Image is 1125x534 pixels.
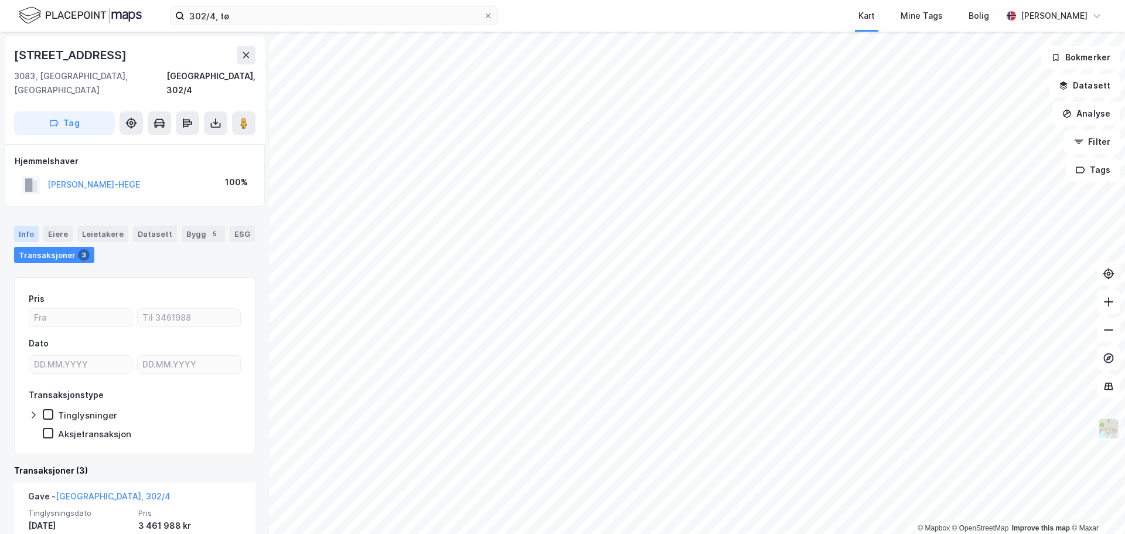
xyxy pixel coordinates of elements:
[29,336,49,351] div: Dato
[166,69,255,97] div: [GEOGRAPHIC_DATA], 302/4
[1066,478,1125,534] div: Kontrollprogram for chat
[182,226,225,242] div: Bygg
[56,491,171,501] a: [GEOGRAPHIC_DATA], 302/4
[1012,524,1070,532] a: Improve this map
[15,154,255,168] div: Hjemmelshaver
[19,5,142,26] img: logo.f888ab2527a4732fd821a326f86c7f29.svg
[78,249,90,261] div: 3
[138,519,241,533] div: 3 461 988 kr
[14,69,166,97] div: 3083, [GEOGRAPHIC_DATA], [GEOGRAPHIC_DATA]
[1066,158,1120,182] button: Tags
[28,508,131,518] span: Tinglysningsdato
[29,388,104,402] div: Transaksjonstype
[1066,478,1125,534] iframe: Chat Widget
[138,508,241,518] span: Pris
[14,111,115,135] button: Tag
[14,226,39,242] div: Info
[969,9,989,23] div: Bolig
[14,464,255,478] div: Transaksjoner (3)
[29,356,132,373] input: DD.MM.YYYY
[58,428,131,440] div: Aksjetransaksjon
[1021,9,1087,23] div: [PERSON_NAME]
[225,175,248,189] div: 100%
[1064,130,1120,154] button: Filter
[43,226,73,242] div: Eiere
[14,247,94,263] div: Transaksjoner
[185,7,483,25] input: Søk på adresse, matrikkel, gårdeiere, leietakere eller personer
[918,524,950,532] a: Mapbox
[209,228,220,240] div: 5
[138,356,240,373] input: DD.MM.YYYY
[28,519,131,533] div: [DATE]
[952,524,1009,532] a: OpenStreetMap
[58,410,117,421] div: Tinglysninger
[14,46,129,64] div: [STREET_ADDRESS]
[133,226,177,242] div: Datasett
[77,226,128,242] div: Leietakere
[1049,74,1120,97] button: Datasett
[1041,46,1120,69] button: Bokmerker
[230,226,255,242] div: ESG
[858,9,875,23] div: Kart
[29,292,45,306] div: Pris
[1052,102,1120,125] button: Analyse
[1097,417,1120,440] img: Z
[138,309,240,326] input: Til 3461988
[28,489,171,508] div: Gave -
[901,9,943,23] div: Mine Tags
[29,309,132,326] input: Fra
